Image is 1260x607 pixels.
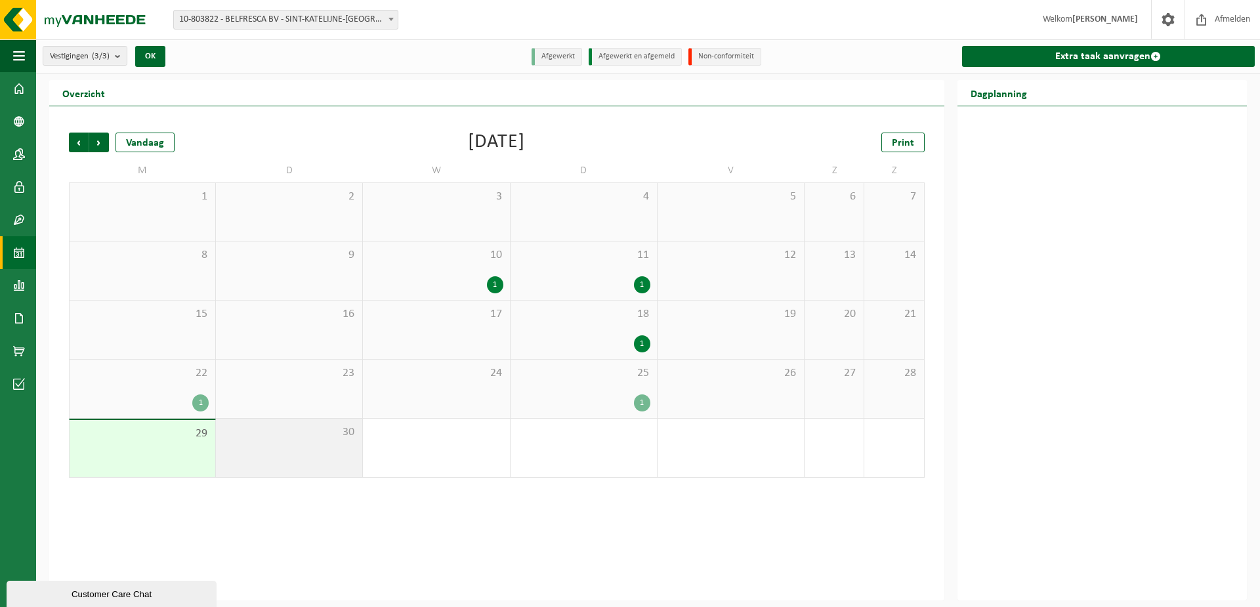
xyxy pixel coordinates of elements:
button: OK [135,46,165,67]
span: 17 [369,307,503,322]
td: Z [864,159,924,182]
span: 20 [811,307,857,322]
span: 6 [811,190,857,204]
span: 25 [517,366,650,381]
span: 27 [811,366,857,381]
span: 4 [517,190,650,204]
td: V [658,159,805,182]
span: 26 [664,366,797,381]
td: D [216,159,363,182]
div: [DATE] [468,133,525,152]
div: 1 [487,276,503,293]
div: Vandaag [115,133,175,152]
span: 5 [664,190,797,204]
span: 10 [369,248,503,262]
span: 22 [76,366,209,381]
li: Non-conformiteit [688,48,761,66]
span: Vorige [69,133,89,152]
td: W [363,159,510,182]
iframe: chat widget [7,578,219,607]
div: 1 [192,394,209,411]
span: 10-803822 - BELFRESCA BV - SINT-KATELIJNE-WAVER [173,10,398,30]
span: 8 [76,248,209,262]
span: 9 [222,248,356,262]
span: Print [892,138,914,148]
count: (3/3) [92,52,110,60]
span: 19 [664,307,797,322]
strong: [PERSON_NAME] [1072,14,1138,24]
span: 2 [222,190,356,204]
span: 1 [76,190,209,204]
span: 13 [811,248,857,262]
span: 24 [369,366,503,381]
a: Print [881,133,925,152]
td: M [69,159,216,182]
button: Vestigingen(3/3) [43,46,127,66]
span: 21 [871,307,917,322]
span: 18 [517,307,650,322]
h2: Dagplanning [957,80,1040,106]
td: D [511,159,658,182]
span: 11 [517,248,650,262]
span: 23 [222,366,356,381]
h2: Overzicht [49,80,118,106]
td: Z [805,159,864,182]
span: 14 [871,248,917,262]
span: 15 [76,307,209,322]
span: 28 [871,366,917,381]
li: Afgewerkt en afgemeld [589,48,682,66]
li: Afgewerkt [532,48,582,66]
div: 1 [634,394,650,411]
span: 7 [871,190,917,204]
div: 1 [634,335,650,352]
span: 3 [369,190,503,204]
span: 29 [76,427,209,441]
span: Vestigingen [50,47,110,66]
div: 1 [634,276,650,293]
span: 10-803822 - BELFRESCA BV - SINT-KATELIJNE-WAVER [174,10,398,29]
span: 12 [664,248,797,262]
a: Extra taak aanvragen [962,46,1255,67]
span: 30 [222,425,356,440]
span: 16 [222,307,356,322]
span: Volgende [89,133,109,152]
